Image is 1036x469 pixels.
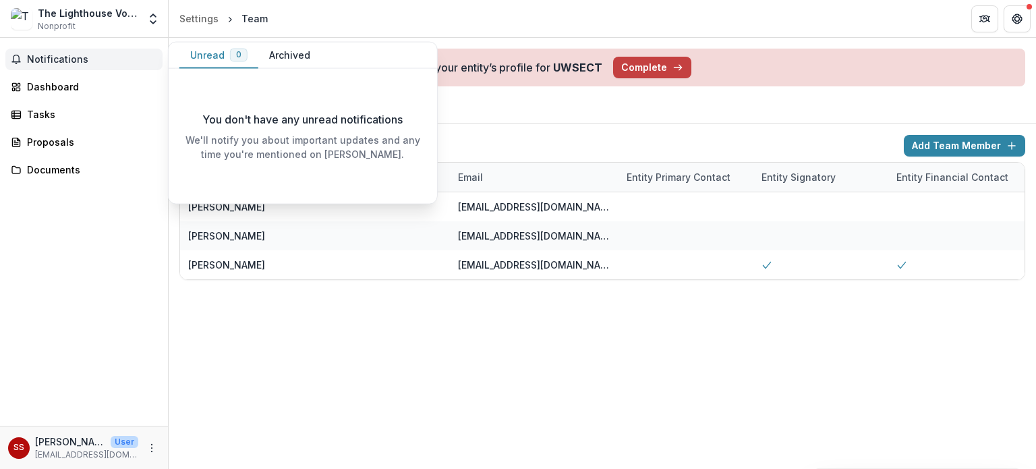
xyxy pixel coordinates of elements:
p: You don't have any unread notifications [202,111,403,128]
p: [EMAIL_ADDRESS][DOMAIN_NAME] [35,449,138,461]
button: Notifications [5,49,163,70]
div: [PERSON_NAME] [188,200,265,214]
div: Email [450,163,618,192]
button: Archived [258,43,321,69]
div: Entity Signatory [753,170,844,184]
div: Entity Signatory [753,163,888,192]
button: Add Team Member [904,135,1025,157]
div: Entity Primary Contact [618,170,739,184]
div: Documents [27,163,152,177]
div: Team [241,11,268,26]
div: Entity Primary Contact [618,163,753,192]
a: Settings [174,9,224,28]
img: The Lighthouse Voc-Ed Center Inc. [11,8,32,30]
div: [EMAIL_ADDRESS][DOMAIN_NAME] [458,258,610,272]
div: Email [450,170,491,184]
button: Open entity switcher [144,5,163,32]
div: Dashboard [27,80,152,94]
div: Please complete/confirm your entity’s profile for [304,59,602,76]
span: Notifications [27,54,157,65]
div: Entity Financial Contact [888,170,1016,184]
span: 0 [236,50,241,59]
a: Documents [5,159,163,181]
nav: breadcrumb [174,9,273,28]
strong: UWSECT [553,61,602,74]
div: [PERSON_NAME] [188,258,265,272]
button: Get Help [1004,5,1031,32]
a: Dashboard [5,76,163,98]
div: The Lighthouse Voc-Ed Center Inc. [38,6,138,20]
div: [PERSON_NAME] [188,229,265,243]
p: We'll notify you about important updates and any time you're mentioned on [PERSON_NAME]. [179,133,426,161]
a: Proposals [5,131,163,153]
button: Complete [613,57,691,78]
p: User [111,436,138,448]
div: Entity Financial Contact [888,163,1023,192]
button: More [144,440,160,456]
div: Tasks [27,107,152,121]
div: Proposals [27,135,152,149]
span: Nonprofit [38,20,76,32]
button: Partners [971,5,998,32]
div: Settings [179,11,219,26]
div: [EMAIL_ADDRESS][DOMAIN_NAME] [458,229,610,243]
a: Tasks [5,103,163,126]
button: Unread [179,43,258,69]
div: Sarah Sargent [13,443,24,452]
div: [EMAIL_ADDRESS][DOMAIN_NAME] [458,200,610,214]
p: [PERSON_NAME] [35,435,105,449]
